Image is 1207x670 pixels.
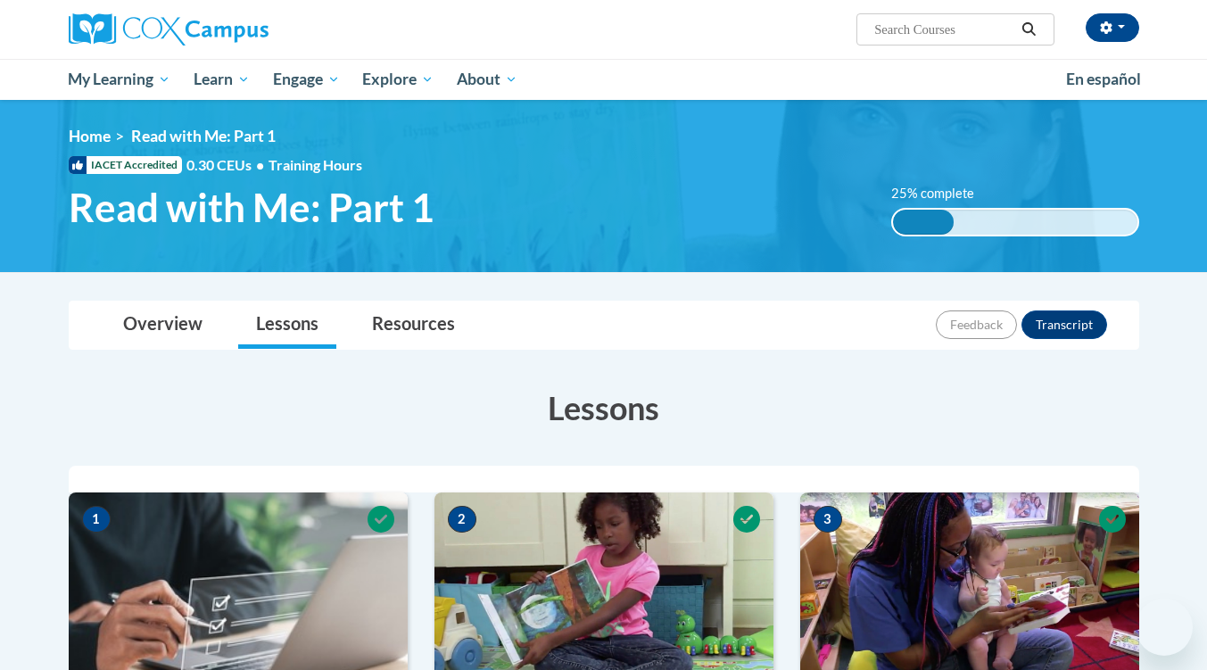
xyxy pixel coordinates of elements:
[194,69,250,90] span: Learn
[814,506,842,533] span: 3
[1054,61,1153,98] a: En español
[105,302,220,349] a: Overview
[238,302,336,349] a: Lessons
[893,210,954,235] div: 25% complete
[256,156,264,173] span: •
[131,127,276,145] span: Read with Me: Part 1
[69,184,434,231] span: Read with Me: Part 1
[872,19,1015,40] input: Search Courses
[445,59,529,100] a: About
[82,506,111,533] span: 1
[69,13,408,45] a: Cox Campus
[269,156,362,173] span: Training Hours
[1021,310,1107,339] button: Transcript
[273,69,340,90] span: Engage
[69,385,1139,430] h3: Lessons
[936,310,1017,339] button: Feedback
[362,69,434,90] span: Explore
[351,59,445,100] a: Explore
[1015,19,1042,40] button: Search
[69,156,182,174] span: IACET Accredited
[891,184,994,203] label: 25% complete
[261,59,351,100] a: Engage
[182,59,261,100] a: Learn
[57,59,183,100] a: My Learning
[69,127,111,145] a: Home
[457,69,517,90] span: About
[1066,70,1141,88] span: En español
[69,13,269,45] img: Cox Campus
[186,155,269,175] span: 0.30 CEUs
[68,69,170,90] span: My Learning
[1136,599,1193,656] iframe: Button to launch messaging window
[42,59,1166,100] div: Main menu
[1086,13,1139,42] button: Account Settings
[354,302,473,349] a: Resources
[448,506,476,533] span: 2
